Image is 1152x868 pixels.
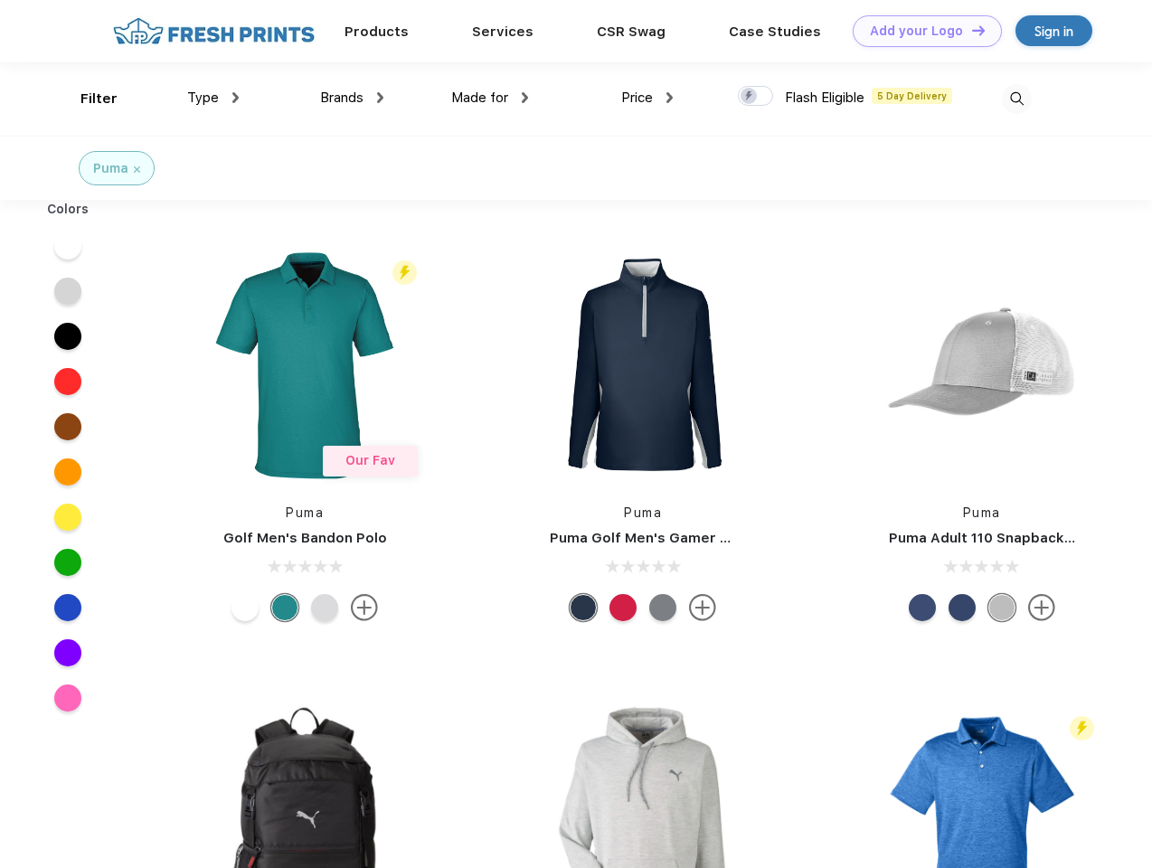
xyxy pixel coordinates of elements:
img: func=resize&h=266 [523,245,763,486]
div: Add your Logo [870,24,963,39]
a: Services [472,24,534,40]
a: Puma [286,505,324,520]
span: Flash Eligible [785,90,864,106]
div: Filter [80,89,118,109]
div: Sign in [1034,21,1073,42]
a: CSR Swag [597,24,666,40]
img: dropdown.png [522,92,528,103]
img: dropdown.png [666,92,673,103]
div: Quarry with Brt Whit [988,594,1015,621]
img: more.svg [689,594,716,621]
img: filter_cancel.svg [134,166,140,173]
div: Bright White [231,594,259,621]
img: dropdown.png [232,92,239,103]
img: flash_active_toggle.svg [1070,716,1094,741]
span: Type [187,90,219,106]
a: Puma [963,505,1001,520]
a: Puma [624,505,662,520]
span: 5 Day Delivery [872,88,952,104]
a: Golf Men's Bandon Polo [223,530,387,546]
a: Products [345,24,409,40]
div: Quiet Shade [649,594,676,621]
a: Sign in [1015,15,1092,46]
img: fo%20logo%202.webp [108,15,320,47]
a: Puma Golf Men's Gamer Golf Quarter-Zip [550,530,836,546]
div: Colors [33,200,103,219]
span: Our Fav [345,453,395,467]
img: desktop_search.svg [1002,84,1032,114]
div: Puma [93,159,128,178]
div: Ski Patrol [609,594,637,621]
span: Made for [451,90,508,106]
span: Brands [320,90,364,106]
div: Peacoat with Qut Shd [949,594,976,621]
img: flash_active_toggle.svg [392,260,417,285]
div: Green Lagoon [271,594,298,621]
div: Peacoat Qut Shd [909,594,936,621]
div: Navy Blazer [570,594,597,621]
img: dropdown.png [377,92,383,103]
div: High Rise [311,594,338,621]
img: more.svg [1028,594,1055,621]
span: Price [621,90,653,106]
img: func=resize&h=266 [862,245,1102,486]
img: DT [972,25,985,35]
img: func=resize&h=266 [184,245,425,486]
img: more.svg [351,594,378,621]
